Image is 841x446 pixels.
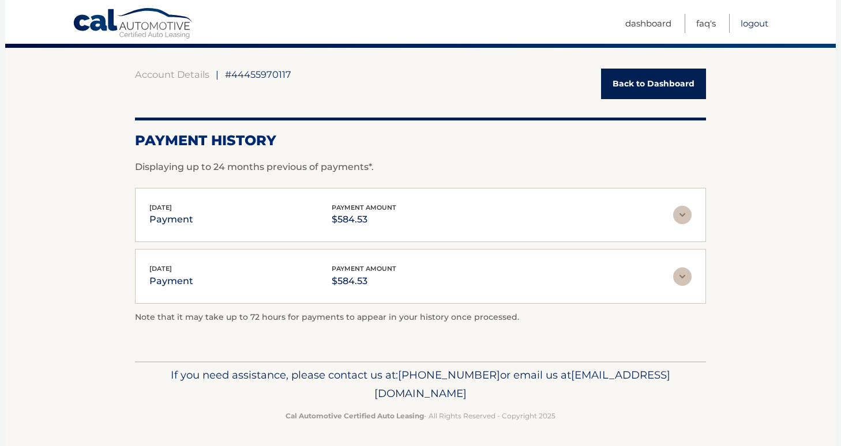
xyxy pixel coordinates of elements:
img: accordion-rest.svg [673,206,692,224]
span: | [216,69,219,80]
strong: Cal Automotive Certified Auto Leasing [286,411,424,420]
p: payment [149,211,193,228]
a: Back to Dashboard [601,69,706,99]
p: $584.53 [332,211,396,228]
span: payment amount [332,264,396,273]
p: - All Rights Reserved - Copyright 2025 [142,410,699,422]
span: [DATE] [149,203,172,211]
span: payment amount [332,203,396,211]
span: [DATE] [149,264,172,273]
p: Note that it may take up to 72 hours for payments to appear in your history once processed. [135,311,706,324]
a: Dashboard [625,14,671,33]
span: #44455970117 [225,69,291,80]
a: FAQ's [696,14,716,33]
p: Displaying up to 24 months previous of payments*. [135,160,706,174]
a: Cal Automotive [73,7,194,41]
a: Logout [741,14,768,33]
p: payment [149,273,193,289]
p: If you need assistance, please contact us at: or email us at [142,366,699,403]
p: $584.53 [332,273,396,289]
img: accordion-rest.svg [673,267,692,286]
span: [PHONE_NUMBER] [398,368,500,381]
h2: Payment History [135,132,706,149]
a: Account Details [135,69,209,80]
